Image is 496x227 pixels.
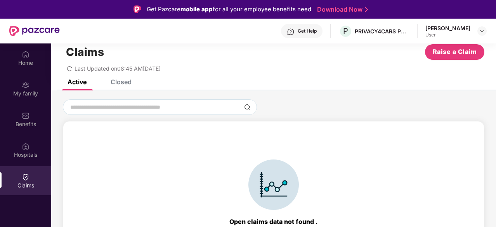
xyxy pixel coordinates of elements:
img: svg+xml;base64,PHN2ZyB3aWR0aD0iMjAiIGhlaWdodD0iMjAiIHZpZXdCb3g9IjAgMCAyMCAyMCIgZmlsbD0ibm9uZSIgeG... [22,81,29,89]
img: New Pazcare Logo [9,26,60,36]
img: svg+xml;base64,PHN2ZyBpZD0iSWNvbl9DbGFpbSIgZGF0YS1uYW1lPSJJY29uIENsYWltIiB4bWxucz0iaHR0cDovL3d3dy... [248,159,299,210]
img: svg+xml;base64,PHN2ZyBpZD0iSG9tZSIgeG1sbnM9Imh0dHA6Ly93d3cudzMub3JnLzIwMDAvc3ZnIiB3aWR0aD0iMjAiIG... [22,50,29,58]
div: Get Pazcare for all your employee benefits need [147,5,311,14]
div: [PERSON_NAME] [425,24,470,32]
span: P [343,26,348,36]
img: svg+xml;base64,PHN2ZyBpZD0iQ2xhaW0iIHhtbG5zPSJodHRwOi8vd3d3LnczLm9yZy8yMDAwL3N2ZyIgd2lkdGg9IjIwIi... [22,173,29,181]
strong: mobile app [180,5,213,13]
div: Active [68,78,87,86]
img: svg+xml;base64,PHN2ZyBpZD0iSG9zcGl0YWxzIiB4bWxucz0iaHR0cDovL3d3dy53My5vcmcvMjAwMC9zdmciIHdpZHRoPS... [22,142,29,150]
div: Get Help [298,28,317,34]
div: User [425,32,470,38]
img: svg+xml;base64,PHN2ZyBpZD0iRHJvcGRvd24tMzJ4MzIiIHhtbG5zPSJodHRwOi8vd3d3LnczLm9yZy8yMDAwL3N2ZyIgd2... [479,28,485,34]
a: Download Now [317,5,366,14]
img: svg+xml;base64,PHN2ZyBpZD0iQmVuZWZpdHMiIHhtbG5zPSJodHRwOi8vd3d3LnczLm9yZy8yMDAwL3N2ZyIgd2lkdGg9Ij... [22,112,29,120]
span: redo [67,65,72,72]
img: svg+xml;base64,PHN2ZyBpZD0iSGVscC0zMngzMiIgeG1sbnM9Imh0dHA6Ly93d3cudzMub3JnLzIwMDAvc3ZnIiB3aWR0aD... [287,28,295,36]
div: Closed [111,78,132,86]
div: PRIVACY4CARS PRIVATE LIMITED [355,28,409,35]
div: Open claims data not found . [229,218,318,225]
span: Last Updated on 08:45 AM[DATE] [75,65,161,72]
button: Raise a Claim [425,44,484,60]
img: Logo [134,5,141,13]
img: Stroke [365,5,368,14]
span: Raise a Claim [433,47,477,57]
img: svg+xml;base64,PHN2ZyBpZD0iU2VhcmNoLTMyeDMyIiB4bWxucz0iaHR0cDovL3d3dy53My5vcmcvMjAwMC9zdmciIHdpZH... [244,104,250,110]
h1: Claims [66,45,104,59]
